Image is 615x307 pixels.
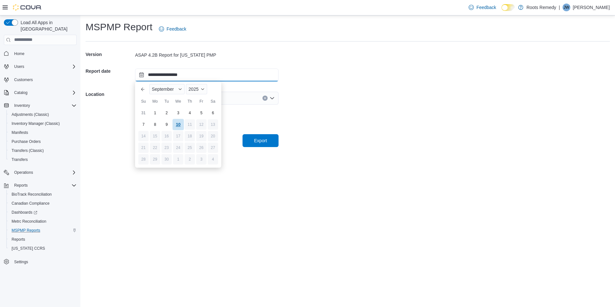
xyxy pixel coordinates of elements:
[185,108,195,118] div: day-4
[9,200,77,207] span: Canadian Compliance
[6,190,79,199] button: BioTrack Reconciliation
[14,90,27,95] span: Catalog
[12,63,27,70] button: Users
[156,23,189,35] a: Feedback
[9,227,77,234] span: MSPMP Reports
[185,131,195,141] div: day-18
[138,96,149,107] div: Su
[466,1,499,14] a: Feedback
[9,245,48,252] a: [US_STATE] CCRS
[196,119,207,130] div: day-12
[196,143,207,153] div: day-26
[9,138,77,145] span: Purchase Orders
[6,226,79,235] button: MSPMP Reports
[12,210,37,215] span: Dashboards
[196,154,207,164] div: day-3
[1,168,79,177] button: Operations
[12,76,77,84] span: Customers
[208,131,218,141] div: day-20
[196,131,207,141] div: day-19
[270,96,275,101] button: Open list of options
[9,156,30,163] a: Transfers
[185,96,195,107] div: Th
[12,258,31,266] a: Settings
[14,51,24,56] span: Home
[12,89,30,97] button: Catalog
[563,4,570,11] div: John Walker
[1,49,79,58] button: Home
[173,154,183,164] div: day-1
[6,244,79,253] button: [US_STATE] CCRS
[6,199,79,208] button: Canadian Compliance
[12,169,77,176] span: Operations
[9,147,46,154] a: Transfers (Classic)
[150,131,160,141] div: day-15
[1,75,79,84] button: Customers
[12,148,44,153] span: Transfers (Classic)
[138,131,149,141] div: day-14
[138,143,149,153] div: day-21
[12,181,30,189] button: Reports
[12,50,27,58] a: Home
[14,77,33,82] span: Customers
[243,134,279,147] button: Export
[1,101,79,110] button: Inventory
[161,131,172,141] div: day-16
[9,200,52,207] a: Canadian Compliance
[6,137,79,146] button: Purchase Orders
[12,237,25,242] span: Reports
[138,119,149,130] div: day-7
[12,192,52,197] span: BioTrack Reconciliation
[196,108,207,118] div: day-5
[12,102,77,109] span: Inventory
[12,169,36,176] button: Operations
[6,146,79,155] button: Transfers (Classic)
[208,108,218,118] div: day-6
[12,157,28,162] span: Transfers
[559,4,560,11] p: |
[9,191,77,198] span: BioTrack Reconciliation
[150,108,160,118] div: day-1
[6,128,79,137] button: Manifests
[185,143,195,153] div: day-25
[9,209,77,216] span: Dashboards
[1,88,79,97] button: Catalog
[254,137,267,144] span: Export
[12,181,77,189] span: Reports
[86,65,134,78] h5: Report date
[9,129,31,136] a: Manifests
[14,259,28,265] span: Settings
[12,228,40,233] span: MSPMP Reports
[135,69,279,81] input: Press the down key to enter a popover containing a calendar. Press the escape key to close the po...
[1,257,79,266] button: Settings
[9,245,77,252] span: Washington CCRS
[12,102,32,109] button: Inventory
[12,50,77,58] span: Home
[6,217,79,226] button: Metrc Reconciliation
[14,183,28,188] span: Reports
[172,119,184,130] div: day-10
[173,96,183,107] div: We
[1,181,79,190] button: Reports
[9,120,77,127] span: Inventory Manager (Classic)
[6,155,79,164] button: Transfers
[527,4,556,11] p: Roots Remedy
[12,130,28,135] span: Manifests
[18,19,77,32] span: Load All Apps in [GEOGRAPHIC_DATA]
[12,63,77,70] span: Users
[9,236,28,243] a: Reports
[208,143,218,153] div: day-27
[150,143,160,153] div: day-22
[262,96,268,101] button: Clear input
[13,4,42,11] img: Cova
[9,111,51,118] a: Adjustments (Classic)
[86,48,134,61] h5: Version
[1,62,79,71] button: Users
[9,129,77,136] span: Manifests
[573,4,610,11] p: [PERSON_NAME]
[186,84,207,94] div: Button. Open the year selector. 2025 is currently selected.
[167,26,186,32] span: Feedback
[161,143,172,153] div: day-23
[138,154,149,164] div: day-28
